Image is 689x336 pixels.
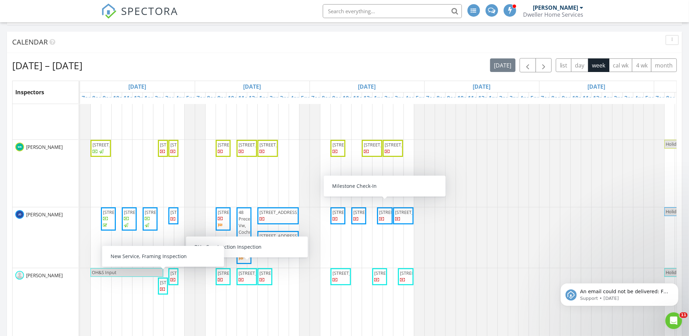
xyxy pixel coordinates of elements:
span: [STREET_ADDRESS] [333,270,371,276]
a: 3pm [623,93,639,104]
a: 8am [320,93,336,104]
a: 7am [310,93,326,104]
a: 9am [216,93,232,104]
span: [STREET_ADDRESS] [379,209,418,215]
a: 10am [456,93,475,104]
span: [PERSON_NAME] [25,144,64,151]
a: 7am [80,93,96,104]
a: 8am [665,93,680,104]
span: [STREET_ADDRESS] [364,142,403,148]
span: [STREET_ADDRESS] [218,270,257,276]
a: 1pm [258,93,273,104]
a: 3pm [164,93,179,104]
a: 12pm [477,93,496,104]
a: 8am [550,93,566,104]
span: Holiday [666,141,681,147]
span: [STREET_ADDRESS] [333,142,371,148]
a: 5pm [185,93,200,104]
a: 7am [539,93,555,104]
a: Go to August 29, 2025 [356,81,378,92]
span: [PERSON_NAME] [25,211,64,218]
a: 4pm [289,93,305,104]
span: [STREET_ADDRESS] [170,142,209,148]
span: [STREET_ADDRESS] [239,270,278,276]
iframe: Intercom live chat [665,312,682,329]
a: 12pm [362,93,381,104]
span: [PERSON_NAME] [25,272,64,279]
span: [STREET_ADDRESS] [239,142,278,148]
span: 11 [680,312,688,318]
a: 1pm [487,93,503,104]
div: [PERSON_NAME] [533,4,578,11]
span: [STREET_ADDRESS] [400,270,439,276]
a: 11am [237,93,256,104]
a: 3pm [508,93,524,104]
button: month [651,58,677,72]
button: Previous [520,58,536,72]
a: 9am [101,93,117,104]
span: [STREET_ADDRESS] [218,209,257,215]
a: 7am [425,93,440,104]
a: 11am [122,93,141,104]
span: [STREET_ADDRESS] [170,270,209,276]
a: 4pm [174,93,190,104]
span: 48 Precedence Vw, Cochrane T4C 3E2 [239,209,263,249]
span: [STREET_ADDRESS] [374,270,413,276]
a: 8am [206,93,221,104]
a: Go to August 27, 2025 [127,81,148,92]
a: 2pm [498,93,513,104]
a: 1pm [372,93,388,104]
span: [STREET_ADDRESS] [259,270,298,276]
img: 2.jpg [15,210,24,219]
a: 9am [560,93,576,104]
button: cal wk [609,58,633,72]
a: Go to August 31, 2025 [586,81,607,92]
a: 4pm [404,93,419,104]
span: [STREET_ADDRESS] [170,209,209,215]
span: [STREET_ADDRESS] [160,142,199,148]
button: [DATE] [490,58,515,72]
a: 10am [226,93,245,104]
a: 9am [446,93,461,104]
span: [STREET_ADDRESS] [93,142,131,148]
span: [STREET_ADDRESS] [395,209,434,215]
a: SPECTORA [101,9,178,24]
span: [STREET_ADDRESS] [333,209,371,215]
a: 10am [341,93,360,104]
a: Go to August 30, 2025 [471,81,492,92]
a: 7am [654,93,670,104]
span: Inspectors [15,88,44,96]
span: [STREET_ADDRESS] [259,209,298,215]
a: 4pm [519,93,534,104]
a: 8am [91,93,106,104]
a: 11am [581,93,600,104]
span: Holiday [666,208,681,215]
a: 12pm [592,93,610,104]
span: Calendar [12,37,48,47]
span: [STREET_ADDRESS] [103,209,142,215]
span: OH&S Input [92,269,117,275]
span: [STREET_ADDRESS] [145,209,184,215]
img: 1.jpg [15,143,24,151]
iframe: Intercom notifications message [550,269,689,317]
a: 3pm [279,93,294,104]
a: 4pm [633,93,649,104]
a: 5pm [529,93,545,104]
a: 12pm [247,93,266,104]
span: [STREET_ADDRESS] [353,209,392,215]
span: [STREET_ADDRESS] [259,233,298,239]
button: week [588,58,609,72]
button: list [556,58,571,72]
span: [STREET_ADDRESS] [124,209,163,215]
a: 5pm [299,93,315,104]
a: 2pm [383,93,399,104]
a: 7am [195,93,211,104]
a: 11am [352,93,370,104]
button: day [571,58,588,72]
a: 9am [331,93,346,104]
img: The Best Home Inspection Software - Spectora [101,3,117,19]
span: [STREET_ADDRESS] [259,142,298,148]
a: 10am [112,93,130,104]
